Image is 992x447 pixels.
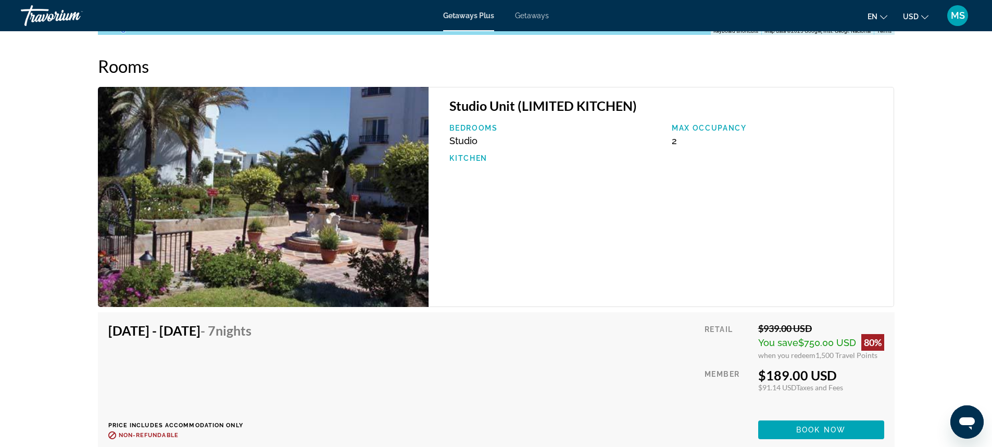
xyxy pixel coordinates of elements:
[758,351,815,360] span: when you redeem
[951,10,965,21] span: MS
[21,2,125,29] a: Travorium
[713,28,758,35] button: Keyboard shortcuts
[758,323,884,334] div: $939.00 USD
[200,323,252,338] span: - 7
[903,12,919,21] span: USD
[98,87,429,307] img: ii_ltv1.jpg
[758,367,884,383] div: $189.00 USD
[815,351,877,360] span: 1,500 Travel Points
[515,11,549,20] a: Getaways
[705,323,750,360] div: Retail
[950,405,984,439] iframe: Button to launch messaging window
[672,124,884,132] p: Max Occupancy
[758,383,884,392] div: $91.14 USD
[868,12,877,21] span: en
[449,124,661,132] p: Bedrooms
[796,426,846,434] span: Book now
[98,56,895,76] h2: Rooms
[868,9,887,24] button: Change language
[758,420,884,439] button: Book now
[119,432,179,439] span: Non-refundable
[798,337,856,348] span: $750.00 USD
[944,5,971,27] button: User Menu
[449,154,661,162] p: Kitchen
[449,135,478,146] span: Studio
[796,383,843,392] span: Taxes and Fees
[108,422,259,429] p: Price includes accommodation only
[449,98,883,113] h3: Studio Unit (LIMITED KITCHEN)
[672,135,677,146] span: 2
[861,334,884,351] div: 80%
[216,323,252,338] span: Nights
[903,9,928,24] button: Change currency
[108,323,252,338] h4: [DATE] - [DATE]
[443,11,494,20] a: Getaways Plus
[705,367,750,413] div: Member
[758,337,798,348] span: You save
